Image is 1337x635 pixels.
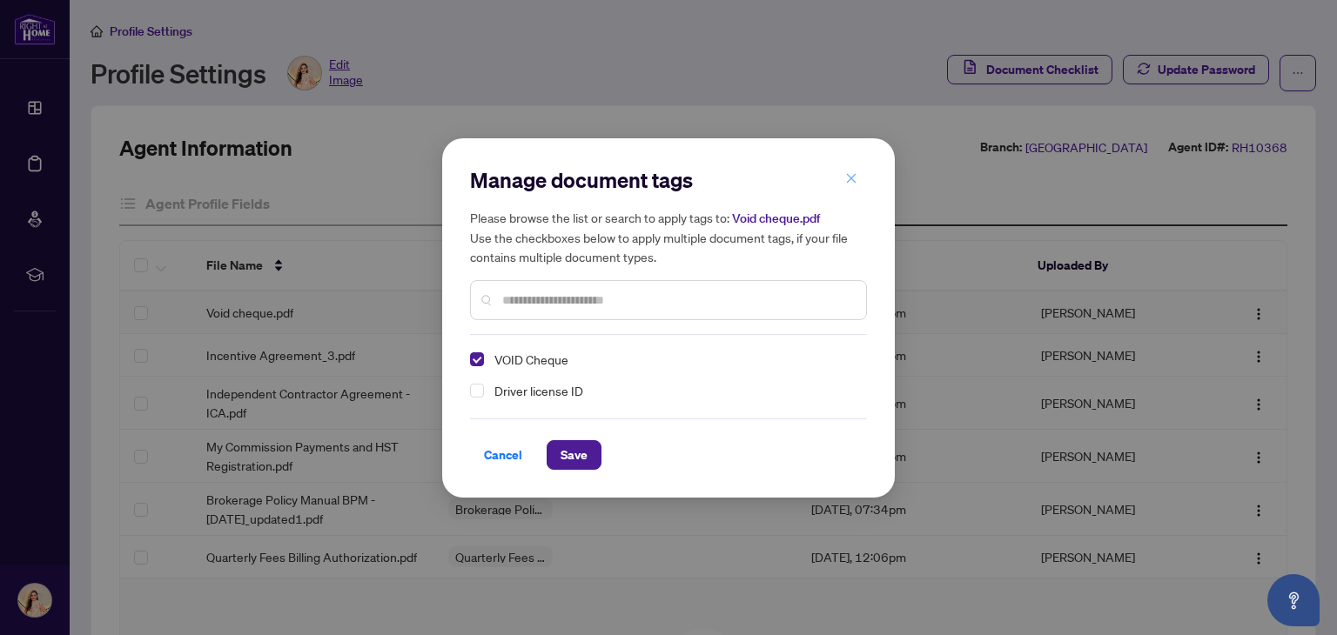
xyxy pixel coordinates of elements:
[487,349,857,370] span: VOID Cheque
[1267,574,1320,626] button: Open asap
[732,211,820,226] span: Void cheque.pdf
[494,380,583,401] span: Driver license ID
[470,208,867,266] h5: Please browse the list or search to apply tags to: Use the checkboxes below to apply multiple doc...
[494,349,568,370] span: VOID Cheque
[484,441,522,469] span: Cancel
[845,172,857,184] span: close
[470,166,867,194] h2: Manage document tags
[470,384,484,398] span: Select Driver license ID
[487,380,857,401] span: Driver license ID
[470,440,536,470] button: Cancel
[547,440,601,470] button: Save
[470,352,484,366] span: Select VOID Cheque
[561,441,588,469] span: Save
